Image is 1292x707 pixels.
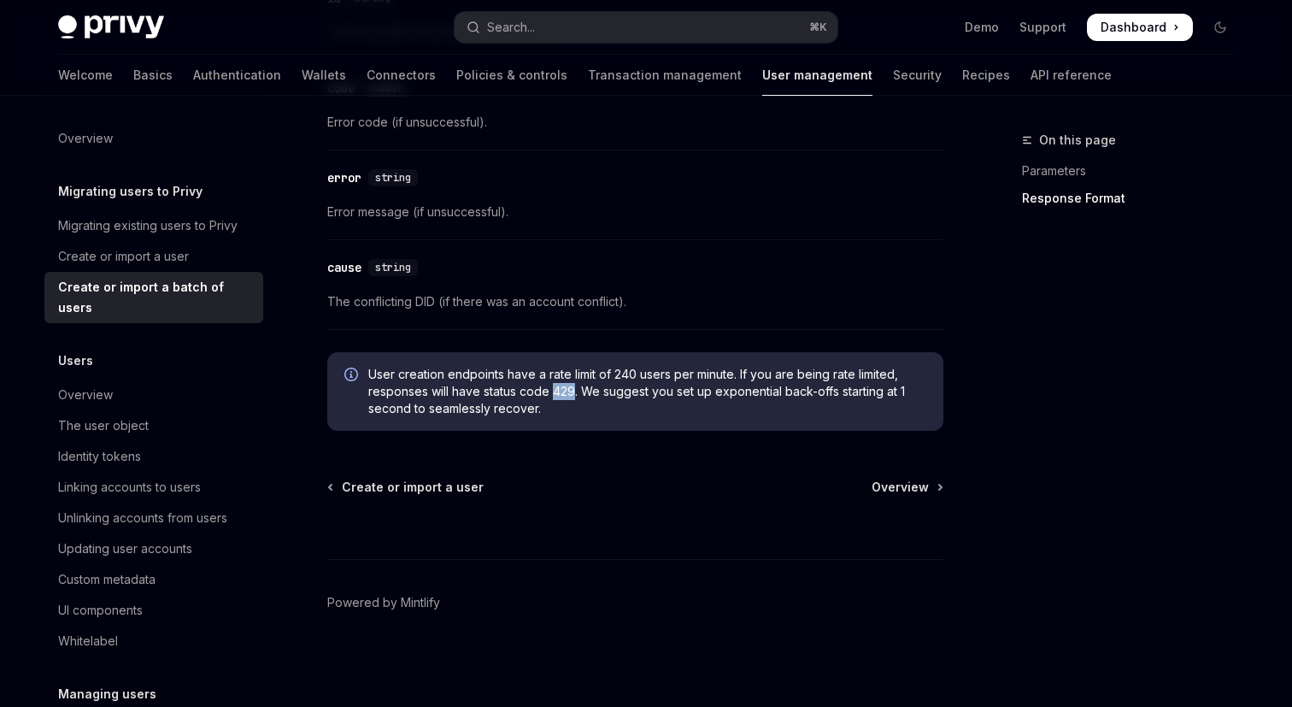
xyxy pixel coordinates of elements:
div: cause [327,259,361,276]
a: Linking accounts to users [44,472,263,503]
svg: Info [344,368,361,385]
a: Updating user accounts [44,533,263,564]
div: Updating user accounts [58,539,192,559]
a: Response Format [1022,185,1248,212]
a: API reference [1031,55,1112,96]
div: Overview [58,385,113,405]
div: Create or import a user [58,246,189,267]
a: Wallets [302,55,346,96]
a: The user object [44,410,263,441]
div: The user object [58,415,149,436]
span: User creation endpoints have a rate limit of 240 users per minute. If you are being rate limited,... [368,366,926,417]
a: Powered by Mintlify [327,594,440,611]
div: Migrating existing users to Privy [58,215,238,236]
span: Create or import a user [342,479,484,496]
a: Support [1019,19,1066,36]
a: Create or import a user [44,241,263,272]
a: Parameters [1022,157,1248,185]
a: Connectors [367,55,436,96]
a: Authentication [193,55,281,96]
button: Open search [455,12,837,43]
a: Create or import a batch of users [44,272,263,323]
img: dark logo [58,15,164,39]
a: Security [893,55,942,96]
a: UI components [44,595,263,626]
div: Search... [487,17,535,38]
h5: Migrating users to Privy [58,181,203,202]
a: Overview [44,123,263,154]
a: Overview [872,479,942,496]
div: Linking accounts to users [58,477,201,498]
button: Toggle dark mode [1207,14,1234,41]
a: Basics [133,55,173,96]
div: Whitelabel [58,631,118,651]
span: string [375,261,411,274]
span: Error code (if unsuccessful). [327,112,943,133]
a: Whitelabel [44,626,263,657]
div: Unlinking accounts from users [58,508,227,528]
h5: Users [58,351,93,371]
a: Overview [44,380,263,410]
div: Identity tokens [58,446,141,467]
span: string [375,171,411,185]
a: Demo [965,19,999,36]
a: Policies & controls [456,55,567,96]
div: Custom metadata [58,569,156,590]
a: Transaction management [588,55,742,96]
a: Dashboard [1087,14,1193,41]
a: Welcome [58,55,113,96]
span: On this page [1039,130,1116,150]
a: Custom metadata [44,564,263,595]
a: Create or import a user [329,479,484,496]
div: Create or import a batch of users [58,277,253,318]
div: UI components [58,600,143,621]
span: Error message (if unsuccessful). [327,202,943,222]
a: Identity tokens [44,441,263,472]
a: User management [762,55,872,96]
a: Migrating existing users to Privy [44,210,263,241]
h5: Managing users [58,684,156,704]
a: Unlinking accounts from users [44,503,263,533]
a: Recipes [962,55,1010,96]
div: error [327,169,361,186]
span: The conflicting DID (if there was an account conflict). [327,292,943,312]
span: ⌘ K [809,21,827,34]
span: Overview [872,479,929,496]
div: Overview [58,128,113,149]
span: Dashboard [1101,19,1166,36]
